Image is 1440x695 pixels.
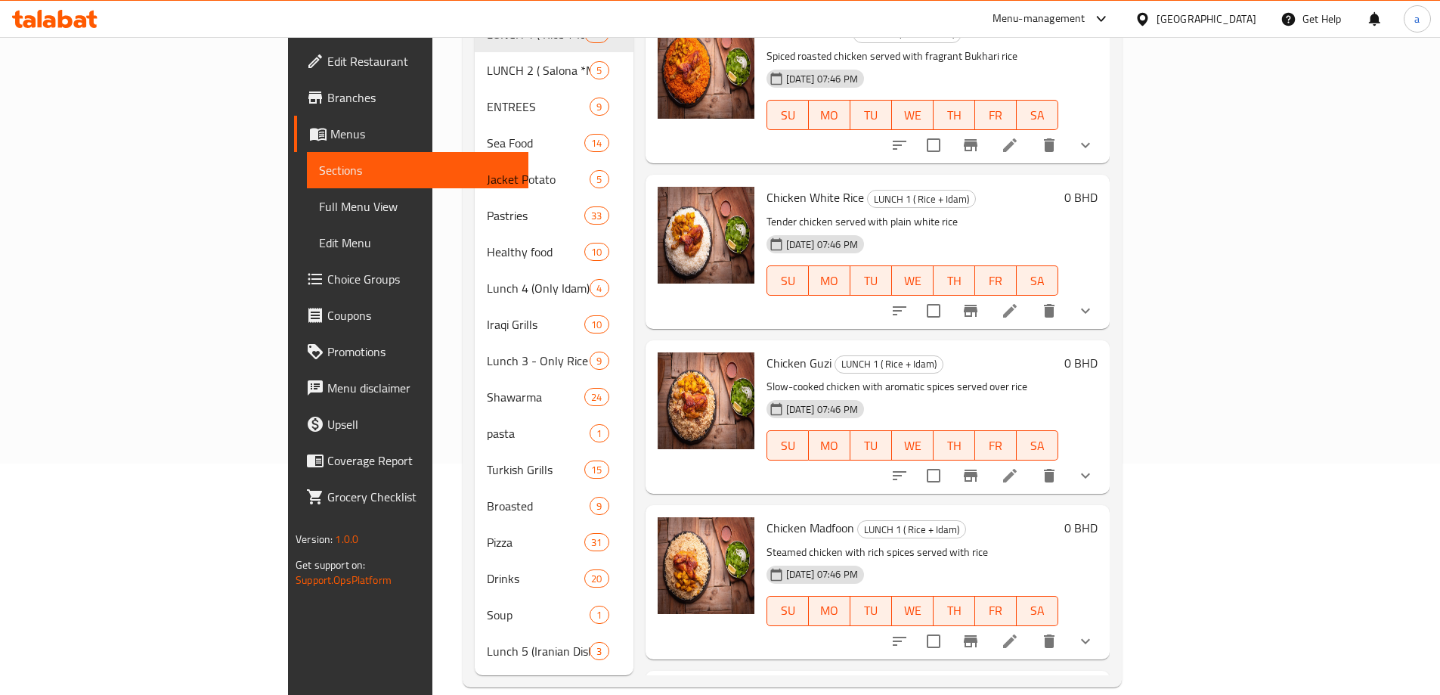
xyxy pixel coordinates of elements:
[294,43,528,79] a: Edit Restaurant
[815,270,844,292] span: MO
[809,265,850,296] button: MO
[475,234,633,270] div: Healthy food10
[585,318,608,332] span: 10
[993,10,1085,28] div: Menu-management
[850,100,892,130] button: TU
[766,213,1058,231] p: Tender chicken served with plain white rice
[934,100,975,130] button: TH
[856,270,886,292] span: TU
[487,642,590,660] span: Lunch 5 (Iranian Dish)
[918,460,949,492] span: Select to update
[487,569,585,588] span: Drinks
[475,379,633,415] div: Shawarma24
[475,488,633,524] div: Broasted9
[487,461,585,479] div: Turkish Grills
[766,596,809,626] button: SU
[952,127,989,163] button: Branch-specific-item
[487,170,590,188] span: Jacket Potato
[934,265,975,296] button: TH
[1076,302,1095,320] svg: Show Choices
[487,606,590,624] div: Soup
[934,596,975,626] button: TH
[590,172,608,187] span: 5
[487,243,585,261] span: Healthy food
[590,424,609,442] div: items
[590,352,609,370] div: items
[1017,596,1058,626] button: SA
[858,521,965,538] span: LUNCH 1 ( Rice + Idam)
[898,270,927,292] span: WE
[585,209,608,223] span: 33
[1064,517,1098,538] h6: 0 BHD
[585,390,608,405] span: 24
[981,104,1011,126] span: FR
[898,600,927,622] span: WE
[294,479,528,515] a: Grocery Checklist
[475,560,633,597] div: Drinks20
[940,270,969,292] span: TH
[475,52,633,88] div: LUNCH 2 ( Salona *Maraq*)5
[1067,293,1104,329] button: show more
[1023,600,1052,622] span: SA
[475,161,633,197] div: Jacket Potato5
[1017,430,1058,461] button: SA
[590,98,609,116] div: items
[1023,104,1052,126] span: SA
[952,458,989,494] button: Branch-specific-item
[584,243,609,261] div: items
[658,352,754,449] img: Chicken Guzi
[975,100,1017,130] button: FR
[780,402,864,417] span: [DATE] 07:46 PM
[1001,467,1019,485] a: Edit menu item
[475,197,633,234] div: Pastries33
[327,451,516,470] span: Coverage Report
[585,136,608,150] span: 14
[975,265,1017,296] button: FR
[1067,458,1104,494] button: show more
[952,623,989,659] button: Branch-specific-item
[296,529,333,549] span: Version:
[809,596,850,626] button: MO
[585,535,608,550] span: 31
[892,430,934,461] button: WE
[766,377,1058,396] p: Slow-cooked chicken with aromatic spices served over rice
[892,265,934,296] button: WE
[981,270,1011,292] span: FR
[857,520,966,538] div: LUNCH 1 ( Rice + Idam)
[766,100,809,130] button: SU
[294,79,528,116] a: Branches
[658,22,754,119] img: Chicken Bukhari
[815,600,844,622] span: MO
[585,245,608,259] span: 10
[1017,100,1058,130] button: SA
[934,430,975,461] button: TH
[475,524,633,560] div: Pizza31
[475,451,633,488] div: Turkish Grills15
[1067,127,1104,163] button: show more
[475,306,633,343] div: Iraqi Grills10
[590,606,609,624] div: items
[975,596,1017,626] button: FR
[294,297,528,334] a: Coupons
[475,270,633,306] div: Lunch 4 (Only Idam)4
[780,72,864,86] span: [DATE] 07:46 PM
[487,497,590,515] span: Broasted
[319,197,516,216] span: Full Menu View
[590,608,608,622] span: 1
[1031,623,1067,659] button: delete
[835,355,943,373] span: LUNCH 1 ( Rice + Idam)
[881,623,918,659] button: sort-choices
[815,435,844,457] span: MO
[773,435,803,457] span: SU
[487,61,590,79] div: LUNCH 2 ( Salona *Maraq*)
[815,104,844,126] span: MO
[487,98,590,116] span: ENTREES
[487,134,585,152] div: Sea Food
[487,424,590,442] span: pasta
[335,529,358,549] span: 1.0.0
[773,600,803,622] span: SU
